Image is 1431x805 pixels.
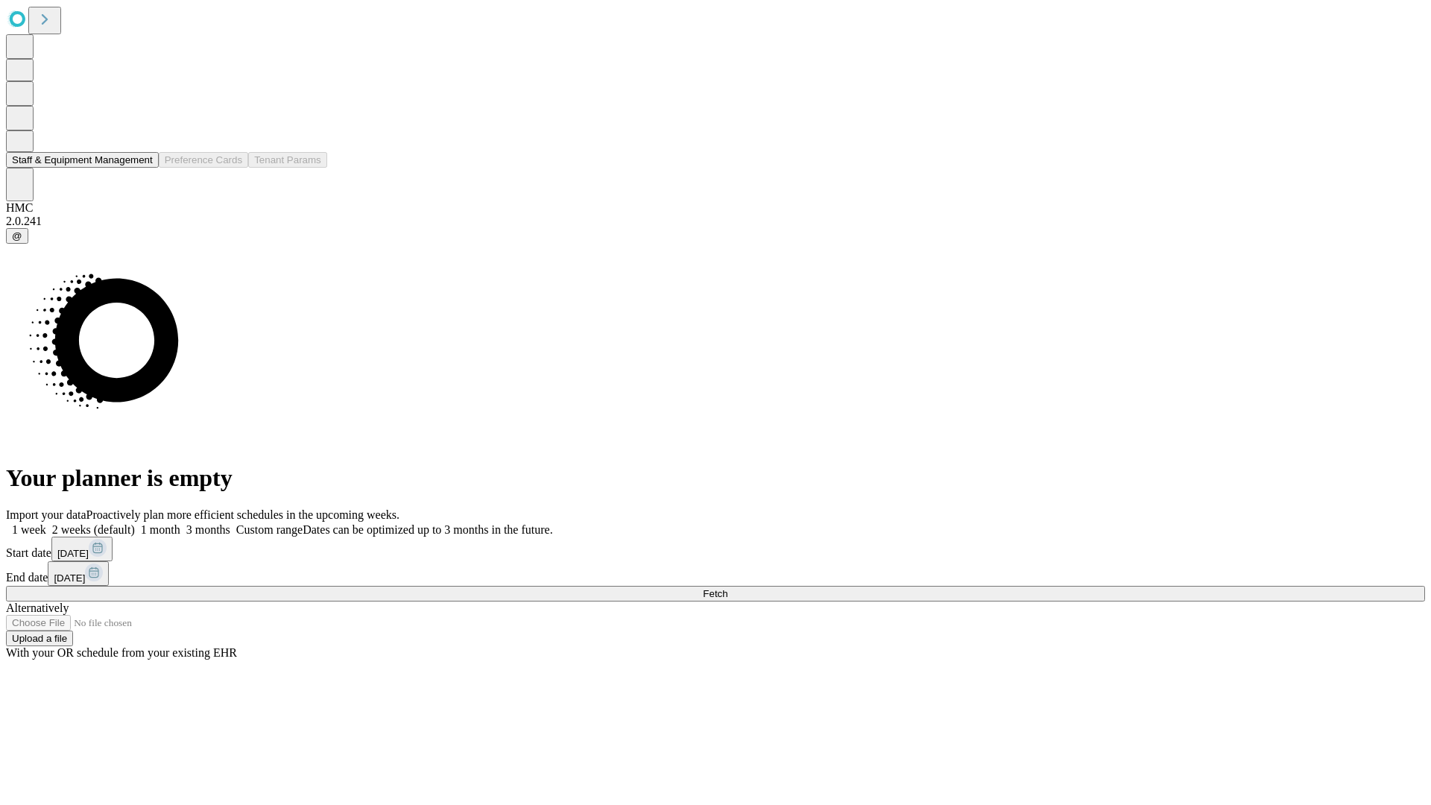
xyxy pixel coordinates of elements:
button: @ [6,228,28,244]
div: End date [6,561,1425,586]
span: Proactively plan more efficient schedules in the upcoming weeks. [86,508,399,521]
span: 1 month [141,523,180,536]
button: Upload a file [6,631,73,646]
span: Fetch [703,588,727,599]
div: 2.0.241 [6,215,1425,228]
span: [DATE] [54,572,85,584]
button: Staff & Equipment Management [6,152,159,168]
span: @ [12,230,22,241]
span: 3 months [186,523,230,536]
button: [DATE] [51,537,113,561]
span: Alternatively [6,602,69,614]
button: [DATE] [48,561,109,586]
button: Fetch [6,586,1425,602]
h1: Your planner is empty [6,464,1425,492]
button: Preference Cards [159,152,248,168]
div: HMC [6,201,1425,215]
span: Dates can be optimized up to 3 months in the future. [303,523,552,536]
button: Tenant Params [248,152,327,168]
span: Import your data [6,508,86,521]
span: With your OR schedule from your existing EHR [6,646,237,659]
div: Start date [6,537,1425,561]
span: [DATE] [57,548,89,559]
span: 1 week [12,523,46,536]
span: 2 weeks (default) [52,523,135,536]
span: Custom range [236,523,303,536]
